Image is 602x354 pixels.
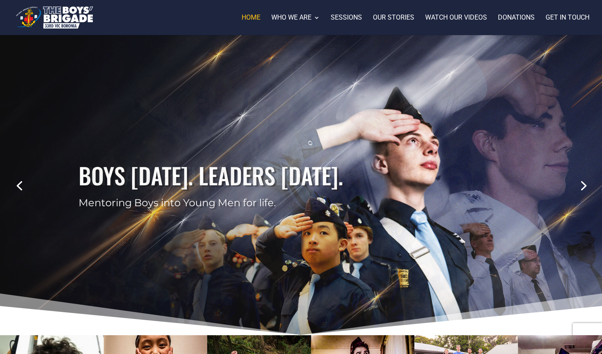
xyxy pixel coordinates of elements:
[331,15,362,35] a: Sessions
[546,15,589,35] a: Get in touch
[242,15,260,35] a: Home
[79,196,523,210] div: For Boys ages [DEMOGRAPHIC_DATA] years old.
[425,15,487,35] a: Watch our videos
[14,4,95,31] img: The Boys' Brigade 33rd Vic Boronia
[79,160,523,196] h2: Fun. Adventure. Challenge.
[373,15,414,35] a: Our stories
[271,15,320,35] a: Who we are
[498,15,535,35] a: Donations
